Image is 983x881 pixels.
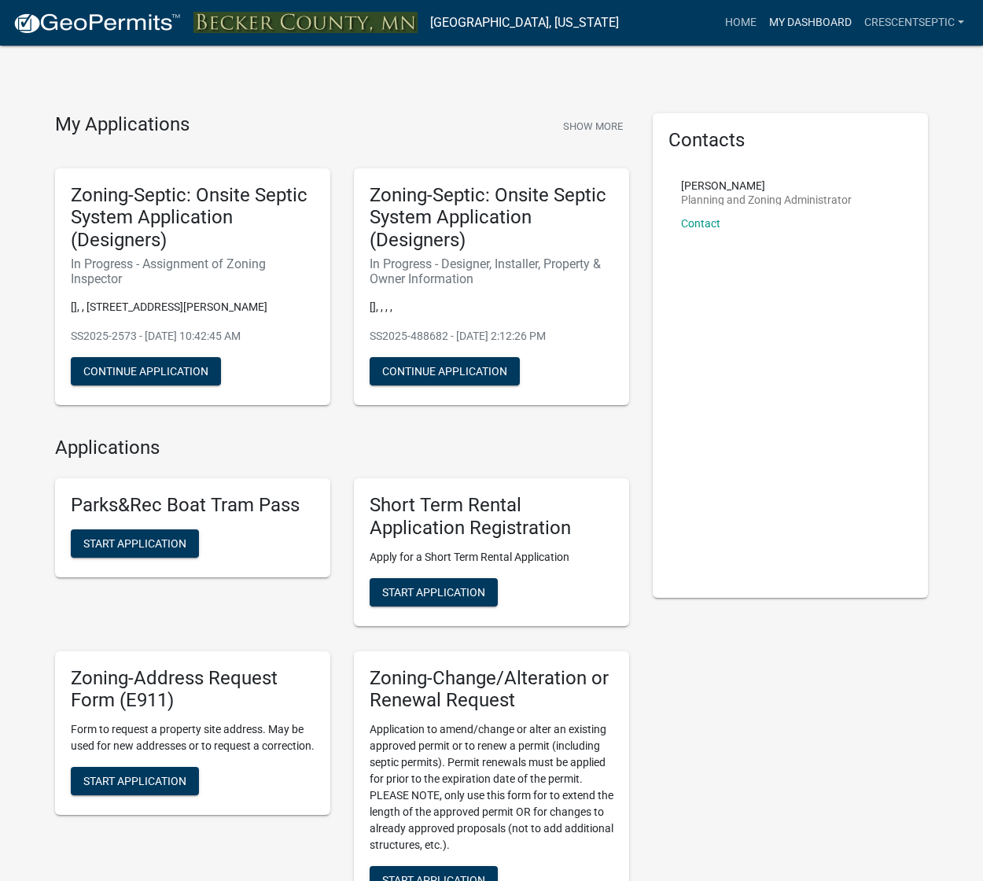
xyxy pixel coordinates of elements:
[557,113,629,139] button: Show More
[71,256,315,286] h6: In Progress - Assignment of Zoning Inspector
[83,775,186,787] span: Start Application
[71,767,199,795] button: Start Application
[71,721,315,754] p: Form to request a property site address. May be used for new addresses or to request a correction.
[370,328,613,345] p: SS2025-488682 - [DATE] 2:12:26 PM
[71,667,315,713] h5: Zoning-Address Request Form (E911)
[370,357,520,385] button: Continue Application
[193,12,418,33] img: Becker County, Minnesota
[55,437,629,459] h4: Applications
[382,585,485,598] span: Start Application
[681,217,720,230] a: Contact
[430,9,619,36] a: [GEOGRAPHIC_DATA], [US_STATE]
[71,494,315,517] h5: Parks&Rec Boat Tram Pass
[370,549,613,566] p: Apply for a Short Term Rental Application
[668,129,912,152] h5: Contacts
[370,256,613,286] h6: In Progress - Designer, Installer, Property & Owner Information
[370,578,498,606] button: Start Application
[370,721,613,853] p: Application to amend/change or alter an existing approved permit or to renew a permit (including ...
[370,184,613,252] h5: Zoning-Septic: Onsite Septic System Application (Designers)
[55,113,190,137] h4: My Applications
[763,8,858,38] a: My Dashboard
[71,299,315,315] p: [], , [STREET_ADDRESS][PERSON_NAME]
[370,494,613,540] h5: Short Term Rental Application Registration
[83,536,186,549] span: Start Application
[71,529,199,558] button: Start Application
[719,8,763,38] a: Home
[71,328,315,345] p: SS2025-2573 - [DATE] 10:42:45 AM
[71,184,315,252] h5: Zoning-Septic: Onsite Septic System Application (Designers)
[71,357,221,385] button: Continue Application
[370,299,613,315] p: [], , , ,
[370,667,613,713] h5: Zoning-Change/Alteration or Renewal Request
[681,180,852,191] p: [PERSON_NAME]
[858,8,970,38] a: Crescentseptic
[681,194,852,205] p: Planning and Zoning Administrator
